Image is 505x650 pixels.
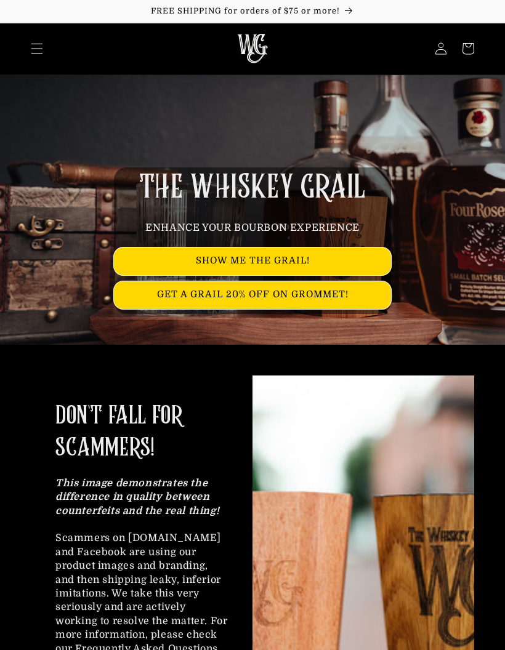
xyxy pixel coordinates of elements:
img: The Whiskey Grail [237,34,268,63]
h2: DON'T FALL FOR SCAMMERS! [55,400,228,464]
span: ENHANCE YOUR BOURBON EXPERIENCE [145,222,360,233]
summary: Menu [23,35,50,62]
span: THE WHISKEY GRAIL [139,172,366,204]
strong: This image demonstrates the difference in quality between counterfeits and the real thing! [55,478,219,516]
a: SHOW ME THE GRAIL! [114,247,391,275]
a: GET A GRAIL 20% OFF ON GROMMET! [114,281,391,309]
p: FREE SHIPPING for orders of $75 or more! [12,6,493,17]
